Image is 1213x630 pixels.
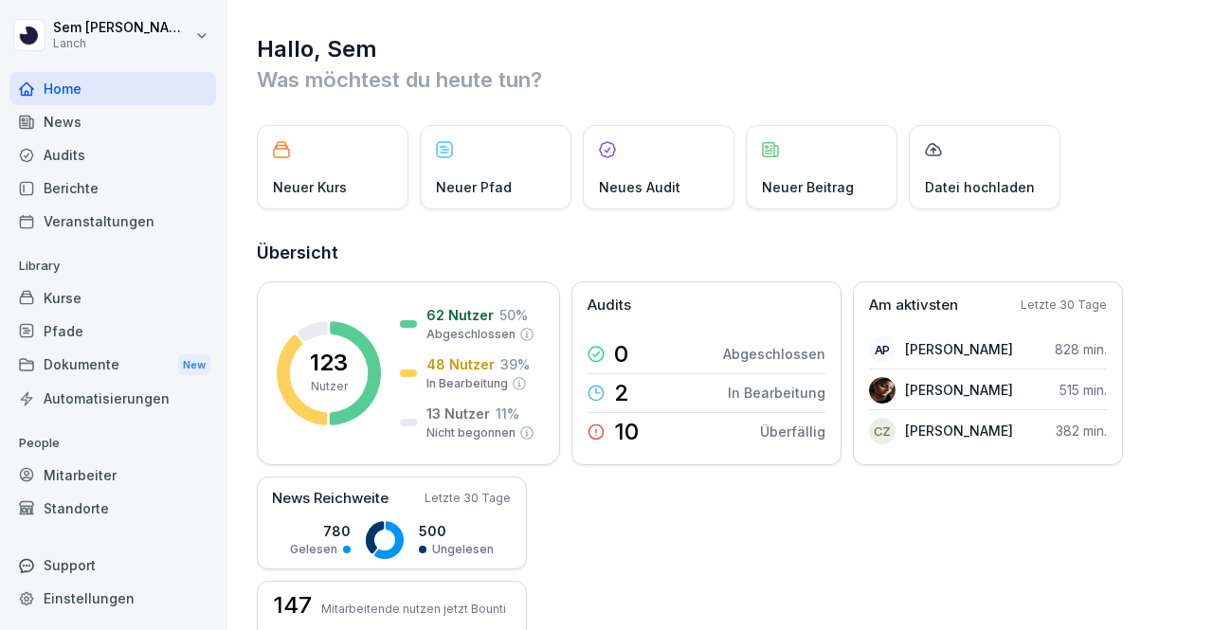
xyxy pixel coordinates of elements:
[9,72,216,105] a: Home
[905,421,1013,441] p: [PERSON_NAME]
[760,422,825,441] p: Überfällig
[9,428,216,459] p: People
[178,354,210,376] div: New
[436,177,512,197] p: Neuer Pfad
[499,305,528,325] p: 50 %
[426,424,516,441] p: Nicht begonnen
[869,295,958,316] p: Am aktivsten
[905,339,1013,359] p: [PERSON_NAME]
[311,378,348,395] p: Nutzer
[426,326,516,343] p: Abgeschlossen
[273,177,347,197] p: Neuer Kurs
[9,492,216,525] a: Standorte
[9,138,216,171] a: Audits
[9,348,216,383] div: Dokumente
[496,404,519,423] p: 11 %
[588,295,631,316] p: Audits
[762,177,854,197] p: Neuer Beitrag
[425,490,511,507] p: Letzte 30 Tage
[869,377,896,404] img: lbqg5rbd359cn7pzouma6c8b.png
[1021,297,1107,314] p: Letzte 30 Tage
[257,34,1185,64] h1: Hallo, Sem
[290,521,351,541] p: 780
[290,541,337,558] p: Gelesen
[53,37,191,50] p: Lanch
[9,105,216,138] a: News
[614,421,639,443] p: 10
[426,404,490,423] p: 13 Nutzer
[426,305,494,325] p: 62 Nutzer
[9,582,216,615] a: Einstellungen
[321,602,506,616] p: Mitarbeitende nutzen jetzt Bounti
[869,418,896,444] div: CZ
[9,251,216,281] p: Library
[1059,380,1107,400] p: 515 min.
[500,354,530,374] p: 39 %
[9,171,216,205] a: Berichte
[9,348,216,383] a: DokumenteNew
[925,177,1035,197] p: Datei hochladen
[905,380,1013,400] p: [PERSON_NAME]
[723,344,825,364] p: Abgeschlossen
[432,541,494,558] p: Ungelesen
[9,459,216,492] a: Mitarbeiter
[426,375,508,392] p: In Bearbeitung
[869,336,896,363] div: AP
[614,382,629,405] p: 2
[9,549,216,582] div: Support
[426,354,495,374] p: 48 Nutzer
[1056,421,1107,441] p: 382 min.
[9,315,216,348] a: Pfade
[9,205,216,238] a: Veranstaltungen
[257,64,1185,95] p: Was möchtest du heute tun?
[9,382,216,415] a: Automatisierungen
[272,488,389,510] p: News Reichweite
[9,281,216,315] a: Kurse
[273,594,312,617] h3: 147
[614,343,628,366] p: 0
[728,383,825,403] p: In Bearbeitung
[1055,339,1107,359] p: 828 min.
[599,177,680,197] p: Neues Audit
[310,351,348,374] p: 123
[53,20,191,36] p: Sem [PERSON_NAME]
[419,521,494,541] p: 500
[257,240,1185,266] h2: Übersicht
